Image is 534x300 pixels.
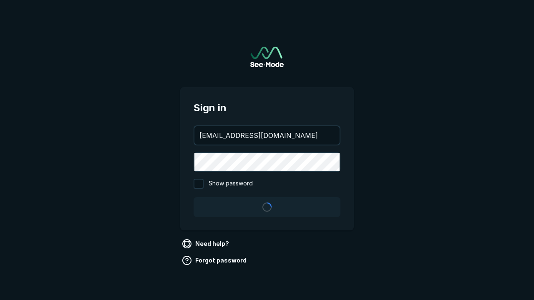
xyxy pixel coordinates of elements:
a: Forgot password [180,254,250,267]
input: your@email.com [194,126,340,145]
img: See-Mode Logo [250,47,284,67]
a: Need help? [180,237,232,250]
span: Sign in [194,100,340,115]
span: Show password [209,179,253,189]
a: Go to sign in [250,47,284,67]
